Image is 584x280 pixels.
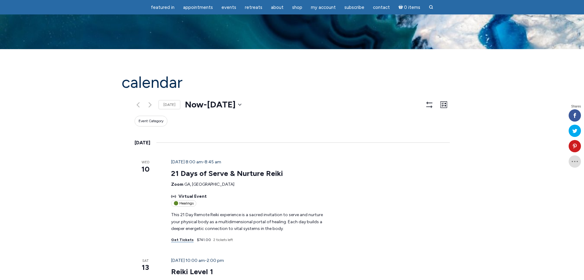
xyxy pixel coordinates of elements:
span: Virtual Event [178,193,207,200]
a: Shop [288,2,306,14]
span: - [203,99,207,111]
p: This 21 Day Remote Reiki experience is a sacred invitation to serve and nurture your physical bod... [171,212,331,232]
i: Cart [398,5,404,10]
time: [DATE] [135,139,150,147]
a: Subscribe [341,2,368,14]
a: Contact [369,2,394,14]
a: Get Tickets [171,238,194,242]
span: 10 [135,164,156,174]
button: Event Category [135,116,167,126]
span: About [271,5,284,10]
a: About [267,2,287,14]
a: 21 Days of Serve & Nurture Reiki [171,169,283,178]
a: Reiki Level 1 [171,267,213,276]
span: featured in [151,5,174,10]
span: 2 tickets left [213,238,233,242]
span: 0 items [404,5,420,10]
span: [DATE] 10:00 am [171,258,205,263]
span: Event Category [139,119,163,124]
span: Events [221,5,236,10]
span: 13 [135,262,156,273]
span: [DATE] [207,99,236,111]
a: Events [218,2,240,14]
a: Cart0 items [395,1,424,14]
a: Next Events [147,101,154,108]
span: $741.00 [197,238,211,242]
span: Appointments [183,5,213,10]
span: Retreats [245,5,262,10]
span: [DATE] 8:00 am [171,159,203,165]
a: My Account [307,2,339,14]
span: Zoom [171,182,183,187]
span: 2:00 pm [207,258,224,263]
span: Wed [135,160,156,165]
span: My Account [311,5,336,10]
a: featured in [147,2,178,14]
div: Healings [171,200,196,207]
h1: Calendar [122,74,463,91]
span: Shares [571,105,581,108]
a: Appointments [179,2,217,14]
span: Shop [292,5,302,10]
a: [DATE] [159,100,180,110]
span: Sat [135,259,156,264]
time: - [171,258,224,263]
a: Retreats [241,2,266,14]
span: GA, [GEOGRAPHIC_DATA] [184,182,234,187]
span: Subscribe [344,5,364,10]
time: - [171,159,221,165]
span: 8:45 am [205,159,221,165]
a: Previous Events [135,101,142,108]
span: Now [185,99,203,111]
span: Contact [373,5,390,10]
button: Now - [DATE] [185,99,241,111]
